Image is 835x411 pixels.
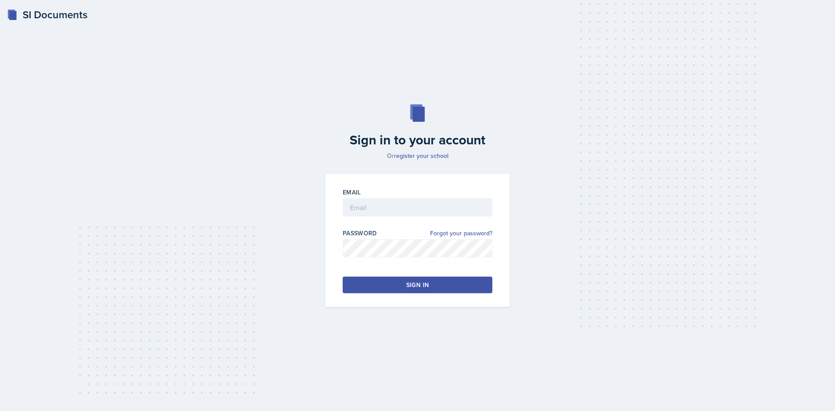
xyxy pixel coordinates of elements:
input: Email [343,198,492,217]
h2: Sign in to your account [320,132,515,148]
a: SI Documents [7,7,87,23]
a: register your school [394,151,448,160]
div: Sign in [406,281,429,289]
label: Password [343,229,377,237]
button: Sign in [343,277,492,293]
a: Forgot your password? [430,229,492,238]
p: Or [320,151,515,160]
label: Email [343,188,361,197]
